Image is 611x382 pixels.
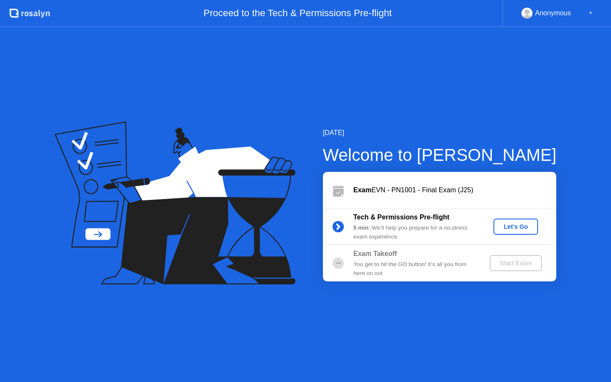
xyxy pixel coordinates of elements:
b: 5 min [353,225,369,231]
button: Let's Go [493,219,538,235]
div: : We’ll help you prepare for a no-stress exam experience [353,224,476,241]
div: EVN - PN1001 - Final Exam (J25) [353,185,556,195]
div: Start Exam [493,260,538,267]
b: Exam [353,186,372,194]
div: ▼ [589,8,593,19]
b: Tech & Permissions Pre-flight [353,213,449,221]
div: [DATE] [323,128,557,138]
div: Let's Go [497,223,535,230]
div: You get to hit the GO button! It’s all you from here on out [353,260,476,278]
b: Exam Takeoff [353,250,397,257]
div: Anonymous [535,8,571,19]
div: Welcome to [PERSON_NAME] [323,142,557,168]
button: Start Exam [490,255,542,271]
